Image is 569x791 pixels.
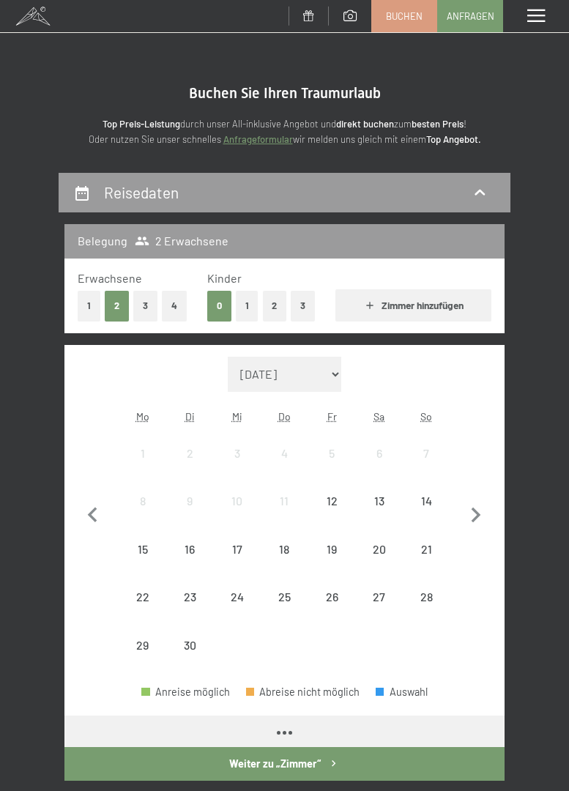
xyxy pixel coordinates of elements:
span: Buchen [386,10,423,23]
div: Sun Sep 21 2025 [403,526,450,573]
div: Anreise nicht möglich [214,429,261,477]
span: Anfragen [447,10,494,23]
p: durch unser All-inklusive Angebot und zum ! Oder nutzen Sie unser schnelles wir melden uns gleich... [59,116,510,147]
abbr: Montag [136,410,149,423]
strong: besten Preis [412,118,464,130]
div: Wed Sep 24 2025 [214,573,261,621]
abbr: Donnerstag [278,410,291,423]
span: Kinder [207,271,242,285]
div: 7 [404,448,449,492]
div: Anreise nicht möglich [119,429,167,477]
div: Anreise nicht möglich [403,526,450,573]
div: Sat Sep 13 2025 [355,478,403,525]
div: 15 [121,543,166,588]
button: Weiter zu „Zimmer“ [64,747,505,781]
div: Anreise nicht möglich [214,478,261,525]
div: Tue Sep 02 2025 [166,429,214,477]
div: 29 [121,639,166,684]
div: Sun Sep 14 2025 [403,478,450,525]
abbr: Mittwoch [232,410,242,423]
div: Sun Sep 07 2025 [403,429,450,477]
div: Anreise nicht möglich [119,573,167,621]
abbr: Samstag [373,410,384,423]
div: 28 [404,591,449,636]
div: 27 [357,591,401,636]
div: Anreise nicht möglich [261,573,308,621]
div: Anreise nicht möglich [308,478,356,525]
div: Anreise nicht möglich [214,526,261,573]
div: Thu Sep 04 2025 [261,429,308,477]
div: Anreise nicht möglich [403,573,450,621]
div: Anreise nicht möglich [355,478,403,525]
div: Wed Sep 17 2025 [214,526,261,573]
button: 4 [162,291,187,321]
span: Buchen Sie Ihren Traumurlaub [189,84,381,102]
a: Buchen [372,1,436,31]
div: 17 [215,543,260,588]
div: Anreise nicht möglich [261,526,308,573]
strong: direkt buchen [336,118,394,130]
div: 4 [262,448,307,492]
div: Anreise nicht möglich [308,429,356,477]
button: 1 [78,291,100,321]
div: Anreise nicht möglich [166,526,214,573]
div: Anreise nicht möglich [214,573,261,621]
div: Mon Sep 22 2025 [119,573,167,621]
span: 2 Erwachsene [135,233,229,249]
div: Fri Sep 12 2025 [308,478,356,525]
div: 25 [262,591,307,636]
div: Anreise nicht möglich [166,429,214,477]
div: 1 [121,448,166,492]
div: Anreise nicht möglich [166,622,214,669]
div: Thu Sep 11 2025 [261,478,308,525]
span: Erwachsene [78,271,142,285]
div: 14 [404,495,449,540]
div: 10 [215,495,260,540]
div: Fri Sep 05 2025 [308,429,356,477]
h2: Reisedaten [104,183,179,201]
div: 22 [121,591,166,636]
div: 30 [168,639,212,684]
div: 16 [168,543,212,588]
a: Anfrageformular [223,133,293,145]
div: Anreise nicht möglich [166,478,214,525]
button: 3 [291,291,315,321]
button: 2 [263,291,287,321]
div: Tue Sep 09 2025 [166,478,214,525]
div: Auswahl [376,687,428,697]
div: 20 [357,543,401,588]
div: Anreise nicht möglich [355,526,403,573]
div: 19 [310,543,354,588]
div: 9 [168,495,212,540]
button: Nächster Monat [461,357,491,669]
div: Wed Sep 10 2025 [214,478,261,525]
abbr: Sonntag [420,410,432,423]
abbr: Freitag [327,410,337,423]
div: Abreise nicht möglich [246,687,360,697]
div: Mon Sep 08 2025 [119,478,167,525]
div: Mon Sep 29 2025 [119,622,167,669]
div: Anreise nicht möglich [308,526,356,573]
div: Fri Sep 19 2025 [308,526,356,573]
div: Anreise nicht möglich [355,573,403,621]
div: 21 [404,543,449,588]
strong: Top Preis-Leistung [103,118,180,130]
div: 2 [168,448,212,492]
div: Sat Sep 06 2025 [355,429,403,477]
div: Wed Sep 03 2025 [214,429,261,477]
h3: Belegung [78,233,127,249]
button: 1 [236,291,259,321]
div: Sat Sep 27 2025 [355,573,403,621]
div: 6 [357,448,401,492]
div: 18 [262,543,307,588]
div: Anreise nicht möglich [355,429,403,477]
div: Thu Sep 25 2025 [261,573,308,621]
div: Anreise nicht möglich [119,526,167,573]
div: Anreise nicht möglich [261,478,308,525]
div: Anreise nicht möglich [119,622,167,669]
div: 26 [310,591,354,636]
div: Tue Sep 23 2025 [166,573,214,621]
button: 3 [133,291,157,321]
div: Anreise nicht möglich [403,429,450,477]
div: Anreise möglich [141,687,230,697]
